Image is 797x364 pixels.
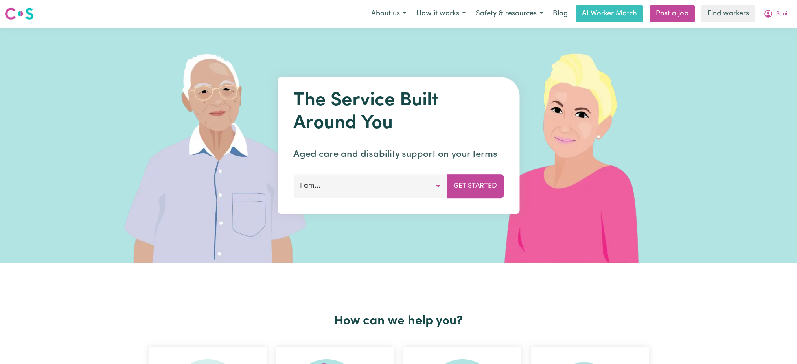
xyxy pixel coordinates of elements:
button: Get Started [447,174,504,198]
h1: The Service Built Around You [293,90,504,135]
button: About us [366,6,411,22]
h2: How can we help you? [144,314,653,329]
a: AI Worker Match [576,5,643,22]
span: Sani [776,10,787,18]
a: Blog [548,5,572,22]
a: Careseekers logo [5,5,34,23]
button: How it works [411,6,471,22]
button: Safety & resources [471,6,548,22]
button: I am... [293,174,447,198]
a: Post a job [650,5,695,22]
p: Aged care and disability support on your terms [293,147,504,162]
button: My Account [758,6,792,22]
a: Find workers [701,5,755,22]
img: Careseekers logo [5,7,34,21]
